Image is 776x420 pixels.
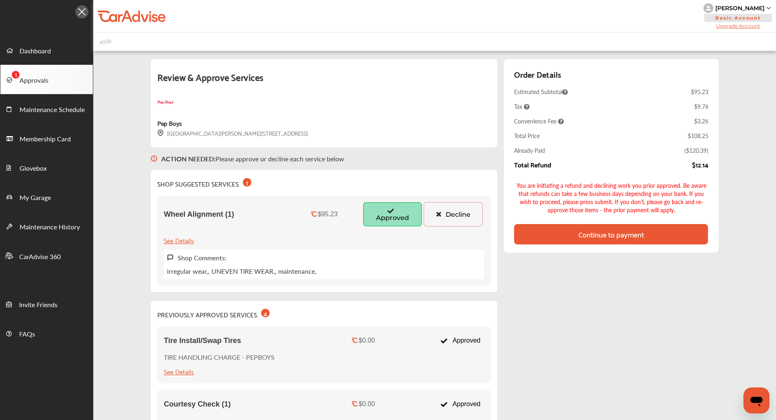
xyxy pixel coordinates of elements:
iframe: Button to launch messaging window [743,387,769,413]
div: Total Price [514,132,540,140]
div: [GEOGRAPHIC_DATA][PERSON_NAME][STREET_ADDRESS] [157,128,308,138]
img: sCxJUJ+qAmfqhQGDUl18vwLg4ZYJ6CxN7XmbOMBAAAAAElFTkSuQmCC [767,7,771,9]
div: See Details [164,366,194,377]
span: CarAdvise 360 [19,252,61,262]
a: My Garage [0,182,93,211]
span: Dashboard [20,46,51,57]
a: Maintenance History [0,211,93,241]
a: Maintenance Schedule [0,94,93,123]
span: Membership Card [20,134,71,145]
div: Order Details [514,67,561,81]
img: logo-pepboys.png [157,95,174,111]
p: irregular wear,, UNEVEN TIRE WEAR,, maintenance, [167,266,317,276]
div: You are initiating a refund and declining work you prior approved. Be aware that refunds can take... [514,181,708,214]
div: Review & Approve Services [157,69,491,95]
div: $95.23 [318,211,338,218]
span: My Garage [20,193,51,203]
div: PREVIOUSLY APPROVED SERVICES [157,307,270,320]
span: Wheel Alignment (1) [164,210,234,219]
button: Decline [424,202,483,226]
img: knH8PDtVvWoAbQRylUukY18CTiRevjo20fAtgn5MLBQj4uumYvk2MzTtcAIzfGAtb1XOLVMAvhLuqoNAbL4reqehy0jehNKdM... [703,3,713,13]
span: Tire Install/Swap Tires [164,336,241,345]
span: Maintenance Schedule [20,105,85,115]
img: placeholder_car.fcab19be.svg [99,37,112,47]
div: ( $120.39 ) [684,146,708,154]
b: ACTION NEEDED : [161,154,215,163]
img: Icon.5fd9dcc7.svg [75,5,88,18]
div: $0.00 [358,400,375,408]
div: Approved [436,333,484,348]
label: Shop Comments: [178,253,226,262]
span: Maintenance History [20,222,80,233]
div: $95.23 [691,88,708,96]
div: $12.14 [692,161,708,168]
p: Please approve or decline each service below [161,154,344,163]
div: $0.00 [358,337,375,344]
span: Courtesy Check (1) [164,400,231,409]
span: FAQs [19,329,35,340]
span: Approvals [20,75,48,86]
div: 1 [243,178,251,187]
img: svg+xml;base64,PHN2ZyB3aWR0aD0iMTYiIGhlaWdodD0iMTciIHZpZXdCb3g9IjAgMCAxNiAxNyIgZmlsbD0ibm9uZSIgeG... [157,130,164,136]
img: svg+xml;base64,PHN2ZyB3aWR0aD0iMTYiIGhlaWdodD0iMTciIHZpZXdCb3g9IjAgMCAxNiAxNyIgZmlsbD0ibm9uZSIgeG... [167,254,174,261]
div: SHOP SUGGESTED SERVICES [157,176,251,189]
a: Membership Card [0,123,93,153]
p: TIRE HANDLING CHARGE - PEPBOYS [164,352,275,362]
a: Dashboard [0,35,93,65]
div: $3.26 [694,117,708,125]
div: $108.25 [688,132,708,140]
img: svg+xml;base64,PHN2ZyB3aWR0aD0iMTYiIGhlaWdodD0iMTciIHZpZXdCb3g9IjAgMCAxNiAxNyIgZmlsbD0ibm9uZSIgeG... [151,147,157,170]
a: Glovebox [0,153,93,182]
div: $9.76 [694,102,708,110]
span: Glovebox [20,163,47,174]
a: Approvals [0,65,93,94]
span: Convenience Fee [514,117,564,125]
div: Already Paid [514,146,545,154]
div: 4 [261,309,270,317]
div: Continue to payment [578,230,644,238]
div: See Details [164,235,194,246]
span: Basic Account [704,14,772,22]
div: Pep Boys [157,117,182,128]
span: Estimated Subtotal [514,88,568,96]
span: Invite Friends [19,300,57,310]
div: Total Refund [514,161,551,168]
span: Upgrade Account [703,23,773,29]
div: [PERSON_NAME] [715,4,765,12]
div: Approved [436,396,484,412]
button: Approved [363,202,422,226]
span: Tax [514,102,530,110]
